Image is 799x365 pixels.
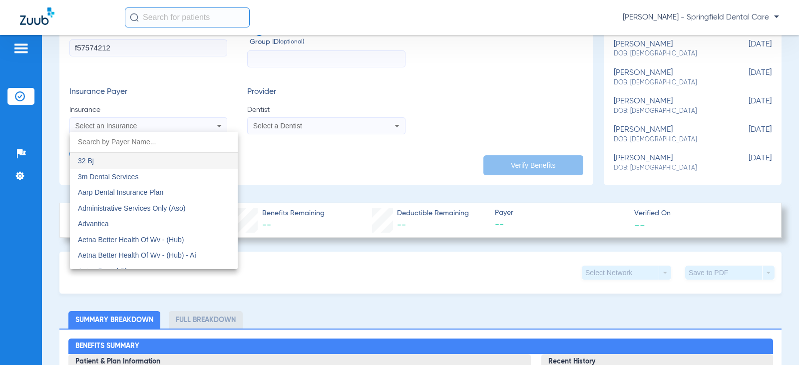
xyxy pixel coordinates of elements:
[78,157,94,165] span: 32 Bj
[78,267,138,275] span: Aetna Dental Plans
[78,236,184,244] span: Aetna Better Health Of Wv - (Hub)
[78,173,138,181] span: 3m Dental Services
[70,132,238,152] input: dropdown search
[78,188,163,196] span: Aarp Dental Insurance Plan
[78,204,186,212] span: Administrative Services Only (Aso)
[78,220,108,228] span: Advantica
[78,251,196,259] span: Aetna Better Health Of Wv - (Hub) - Ai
